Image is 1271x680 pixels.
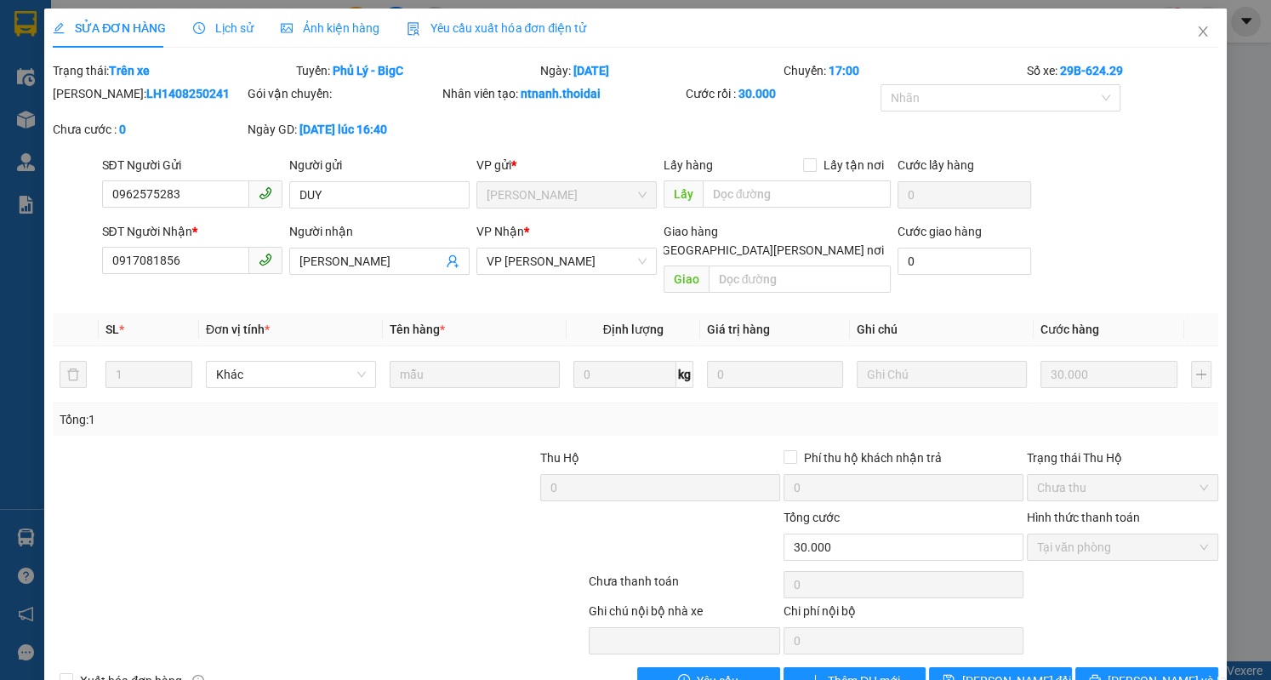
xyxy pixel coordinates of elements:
span: Giao hàng [664,225,718,238]
span: Thu Hộ [540,451,579,465]
span: close [1196,25,1210,38]
span: edit [53,22,65,34]
div: Chưa cước : [53,120,244,139]
b: 0 [119,123,126,136]
span: Giao [664,266,709,293]
img: icon [407,22,420,36]
input: 0 [707,361,844,388]
div: Chi phí nội bộ [784,602,1023,627]
span: clock-circle [193,22,205,34]
div: Cước rồi : [686,84,877,103]
input: Cước lấy hàng [898,181,1031,209]
div: [PERSON_NAME]: [53,84,244,103]
span: Lịch sử [193,21,254,35]
label: Cước lấy hàng [898,158,974,172]
label: Hình thức thanh toán [1027,511,1140,524]
span: [GEOGRAPHIC_DATA][PERSON_NAME] nơi [652,241,891,260]
div: SĐT Người Nhận [102,222,282,241]
b: [DATE] [573,64,609,77]
div: Người nhận [289,222,470,241]
b: Trên xe [109,64,150,77]
strong: CÔNG TY TNHH DỊCH VỤ DU LỊCH THỜI ĐẠI [15,14,153,69]
span: VP Nhận [476,225,524,238]
b: 17:00 [829,64,859,77]
span: Định lượng [603,323,664,336]
span: user-add [446,254,459,268]
div: Số xe: [1025,61,1220,80]
button: Close [1179,9,1227,56]
input: Dọc đường [709,266,891,293]
div: Ngày: [539,61,782,80]
div: Người gửi [289,156,470,174]
span: Tổng cước [784,511,840,524]
span: Đơn vị tính [206,323,270,336]
button: plus [1191,361,1211,388]
div: Trạng thái Thu Hộ [1027,449,1218,467]
span: Phí thu hộ khách nhận trả [797,449,949,467]
span: Lấy hàng [664,158,713,172]
input: Dọc đường [703,180,891,208]
img: logo [6,60,9,147]
b: ntnanh.thoidai [521,87,601,100]
div: Chuyến: [782,61,1025,80]
span: Lấy [664,180,703,208]
span: Khác [216,362,366,387]
div: Ghi chú nội bộ nhà xe [589,602,780,627]
div: Trạng thái: [51,61,294,80]
span: SỬA ĐƠN HÀNG [53,21,166,35]
span: Chuyển phát nhanh: [GEOGRAPHIC_DATA] - [GEOGRAPHIC_DATA] [11,73,158,134]
label: Cước giao hàng [898,225,982,238]
span: Yêu cầu xuất hóa đơn điện tử [407,21,586,35]
span: DT1408250245 [160,114,261,132]
div: Nhân viên tạo: [442,84,682,103]
span: Tại văn phòng [1037,534,1208,560]
span: Chưa thu [1037,475,1208,500]
span: Lấy tận nơi [817,156,891,174]
span: kg [676,361,693,388]
div: SĐT Người Gửi [102,156,282,174]
div: VP gửi [476,156,657,174]
input: 0 [1040,361,1177,388]
input: Cước giao hàng [898,248,1031,275]
th: Ghi chú [850,313,1034,346]
b: LH1408250241 [146,87,230,100]
input: Ghi Chú [857,361,1027,388]
span: Vp Lê Hoàn [487,182,647,208]
span: Cước hàng [1040,323,1099,336]
span: phone [259,186,272,200]
div: Ngày GD: [248,120,439,139]
span: Ảnh kiện hàng [281,21,379,35]
div: Tuyến: [294,61,538,80]
button: delete [60,361,87,388]
span: Tên hàng [390,323,445,336]
span: picture [281,22,293,34]
div: Tổng: 1 [60,410,492,429]
b: 29B-624.29 [1060,64,1123,77]
span: SL [105,323,119,336]
b: 30.000 [738,87,776,100]
span: phone [259,253,272,266]
div: Gói vận chuyển: [248,84,439,103]
span: VP Nguyễn Quốc Trị [487,249,647,274]
b: Phủ Lý - BigC [333,64,403,77]
div: Chưa thanh toán [587,572,782,602]
span: Giá trị hàng [707,323,770,336]
input: VD: Bàn, Ghế [390,361,560,388]
b: [DATE] lúc 16:40 [299,123,387,136]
